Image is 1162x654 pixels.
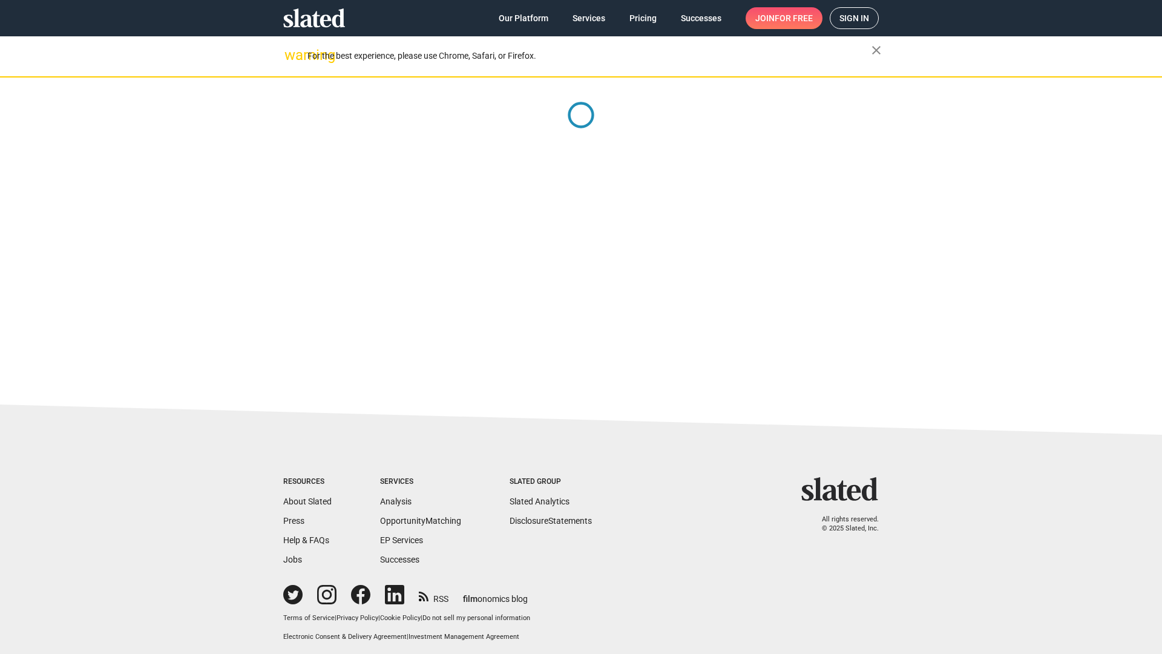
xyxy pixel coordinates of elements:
[671,7,731,29] a: Successes
[380,497,412,506] a: Analysis
[510,516,592,526] a: DisclosureStatements
[380,555,419,564] a: Successes
[283,555,302,564] a: Jobs
[573,7,605,29] span: Services
[419,586,448,605] a: RSS
[463,594,478,604] span: film
[283,614,335,622] a: Terms of Service
[746,7,822,29] a: Joinfor free
[380,535,423,545] a: EP Services
[629,7,657,29] span: Pricing
[283,516,304,526] a: Press
[809,515,879,533] p: All rights reserved. © 2025 Slated, Inc.
[283,477,332,487] div: Resources
[510,497,570,506] a: Slated Analytics
[499,7,548,29] span: Our Platform
[407,633,409,641] span: |
[869,43,884,58] mat-icon: close
[563,7,615,29] a: Services
[620,7,666,29] a: Pricing
[380,614,421,622] a: Cookie Policy
[830,7,879,29] a: Sign in
[283,497,332,506] a: About Slated
[284,48,299,62] mat-icon: warning
[422,614,530,623] button: Do not sell my personal information
[839,8,869,28] span: Sign in
[336,614,378,622] a: Privacy Policy
[283,535,329,545] a: Help & FAQs
[463,584,528,605] a: filmonomics blog
[775,7,813,29] span: for free
[489,7,558,29] a: Our Platform
[335,614,336,622] span: |
[409,633,519,641] a: Investment Management Agreement
[307,48,871,64] div: For the best experience, please use Chrome, Safari, or Firefox.
[681,7,721,29] span: Successes
[283,633,407,641] a: Electronic Consent & Delivery Agreement
[380,477,461,487] div: Services
[380,516,461,526] a: OpportunityMatching
[755,7,813,29] span: Join
[510,477,592,487] div: Slated Group
[378,614,380,622] span: |
[421,614,422,622] span: |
